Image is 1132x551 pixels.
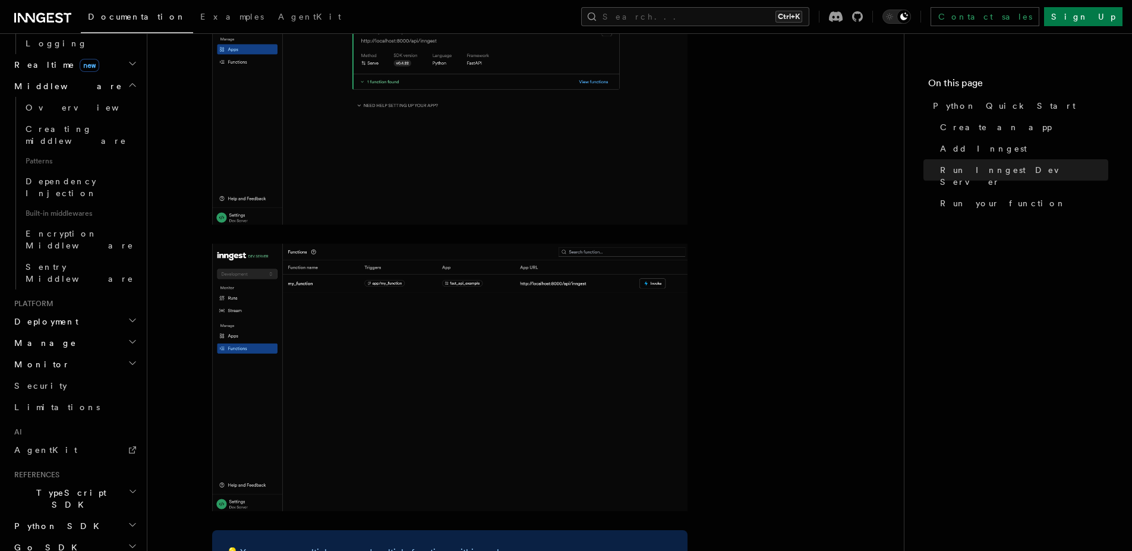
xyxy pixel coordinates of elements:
span: Patterns [21,152,140,171]
a: AgentKit [10,439,140,461]
a: Logging [21,33,140,54]
span: Examples [200,12,264,21]
a: Overview [21,97,140,118]
span: Python SDK [10,520,106,532]
button: Monitor [10,354,140,375]
span: Add Inngest [940,143,1027,155]
button: Python SDK [10,515,140,537]
span: Manage [10,337,77,349]
a: Examples [193,4,271,32]
span: TypeScript SDK [10,487,128,511]
img: quick-start-functions.png [212,244,688,511]
span: Logging [26,39,87,48]
span: Run your function [940,197,1066,209]
a: AgentKit [271,4,348,32]
span: Python Quick Start [933,100,1076,112]
a: Security [10,375,140,396]
a: Contact sales [931,7,1039,26]
a: Documentation [81,4,193,33]
button: TypeScript SDK [10,482,140,515]
a: Python Quick Start [928,95,1108,117]
button: Realtimenew [10,54,140,75]
button: Manage [10,332,140,354]
a: Run your function [935,193,1108,214]
span: Creating middleware [26,124,127,146]
button: Search...Ctrl+K [581,7,809,26]
a: Create an app [935,117,1108,138]
span: AgentKit [278,12,341,21]
span: Deployment [10,316,78,328]
span: Security [14,381,67,391]
a: Dependency Injection [21,171,140,204]
span: Realtime [10,59,99,71]
span: Dependency Injection [26,177,97,198]
span: Middleware [10,80,122,92]
span: Limitations [14,402,100,412]
span: References [10,470,59,480]
div: Middleware [10,97,140,289]
a: Limitations [10,396,140,418]
span: Create an app [940,121,1052,133]
span: new [80,59,99,72]
span: AgentKit [14,445,77,455]
a: Encryption Middleware [21,223,140,256]
a: Creating middleware [21,118,140,152]
span: Documentation [88,12,186,21]
button: Middleware [10,75,140,97]
h4: On this page [928,76,1108,95]
span: Run Inngest Dev Server [940,164,1108,188]
span: Encryption Middleware [26,229,134,250]
span: AI [10,427,22,437]
span: Built-in middlewares [21,204,140,223]
kbd: Ctrl+K [775,11,802,23]
a: Sentry Middleware [21,256,140,289]
a: Add Inngest [935,138,1108,159]
button: Deployment [10,311,140,332]
span: Monitor [10,358,70,370]
a: Run Inngest Dev Server [935,159,1108,193]
a: Sign Up [1044,7,1122,26]
span: Platform [10,299,53,308]
button: Toggle dark mode [882,10,911,24]
span: Overview [26,103,148,112]
span: Sentry Middleware [26,262,134,284]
